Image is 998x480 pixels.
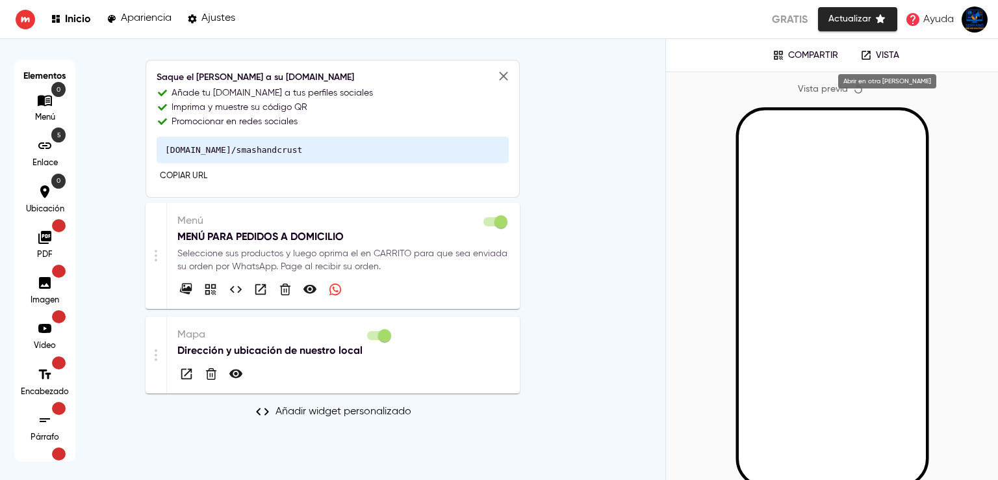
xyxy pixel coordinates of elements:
button: Compartir [201,280,220,299]
a: Ajustes [187,10,235,28]
p: 5 Elemento disponible [51,127,66,142]
p: Menú [25,112,64,124]
p: MENÚ PARA PEDIDOS A DOMICILIO [177,229,509,245]
button: Eliminar Menú [277,281,294,298]
p: Enlace [25,157,64,169]
span: Actualizar [828,11,887,27]
p: Inicio [65,12,91,25]
p: 0 Elemento disponible [51,174,66,189]
p: Gratis [772,12,808,27]
p: Dirección y ubicación de nuestro local [177,343,393,358]
button: Copiar URL [157,167,211,187]
p: Seleccione sus productos y luego oprima el en CARRITO para que sea enviada su orden por WhatsApp.... [177,247,509,273]
button: Hacer privado [301,280,319,299]
a: Inicio [51,10,91,28]
img: ACg8ocLeUVoRWtoytOL-q6MBf9KM2cCvVSuEhCV6BKm2i-ZsnF_hBe0=s96-c [962,7,988,33]
p: Imprima y muestre su código QR [172,101,307,114]
button: Vista [251,280,270,299]
button: Eliminar Mapa [203,366,220,382]
p: Añade tu [DOMAIN_NAME] a tus perfiles sociales [172,87,373,100]
p: Promocionar en redes sociales [172,115,298,128]
button: Desactivar pedidos por WhatsApp [326,280,344,299]
p: 0 Elemento disponible [51,82,66,97]
a: Ayuda [901,8,958,31]
p: Solo para miembros Pro [52,310,66,323]
button: Vista [177,365,196,383]
button: Compartir [763,46,847,65]
p: Apariencia [121,12,172,25]
p: Ubicación [25,204,64,215]
p: Ajustes [201,12,235,25]
p: Solo para miembros Pro [52,447,66,460]
p: Solo para miembros Pro [52,219,66,232]
p: Mapa [177,327,393,343]
p: Encabezado [21,386,69,398]
p: Añadir widget personalizado [275,404,411,420]
p: Solo para miembros Pro [52,356,66,369]
p: PDF [25,249,64,261]
a: Apariencia [107,10,172,28]
p: Compartir [788,50,838,61]
p: Solo para miembros Pro [52,402,66,415]
p: Párrafo [25,432,64,444]
button: Actualizar [818,7,897,31]
p: Solo para miembros Pro [52,265,66,278]
h6: Saque el [PERSON_NAME] a su [DOMAIN_NAME] [157,71,509,85]
span: Copiar URL [160,169,207,184]
p: Imagen [25,295,64,306]
h6: Elementos [21,66,69,86]
p: Vídeo [25,340,64,352]
p: Vista [876,50,899,61]
pre: [DOMAIN_NAME]/smashandcrust [157,137,509,163]
button: Código integrado [227,280,245,299]
p: Menú [177,213,509,229]
button: Hacer privado [227,365,245,383]
p: Ayuda [923,12,954,27]
a: Vista [851,46,908,65]
iframe: Location [111,279,812,429]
